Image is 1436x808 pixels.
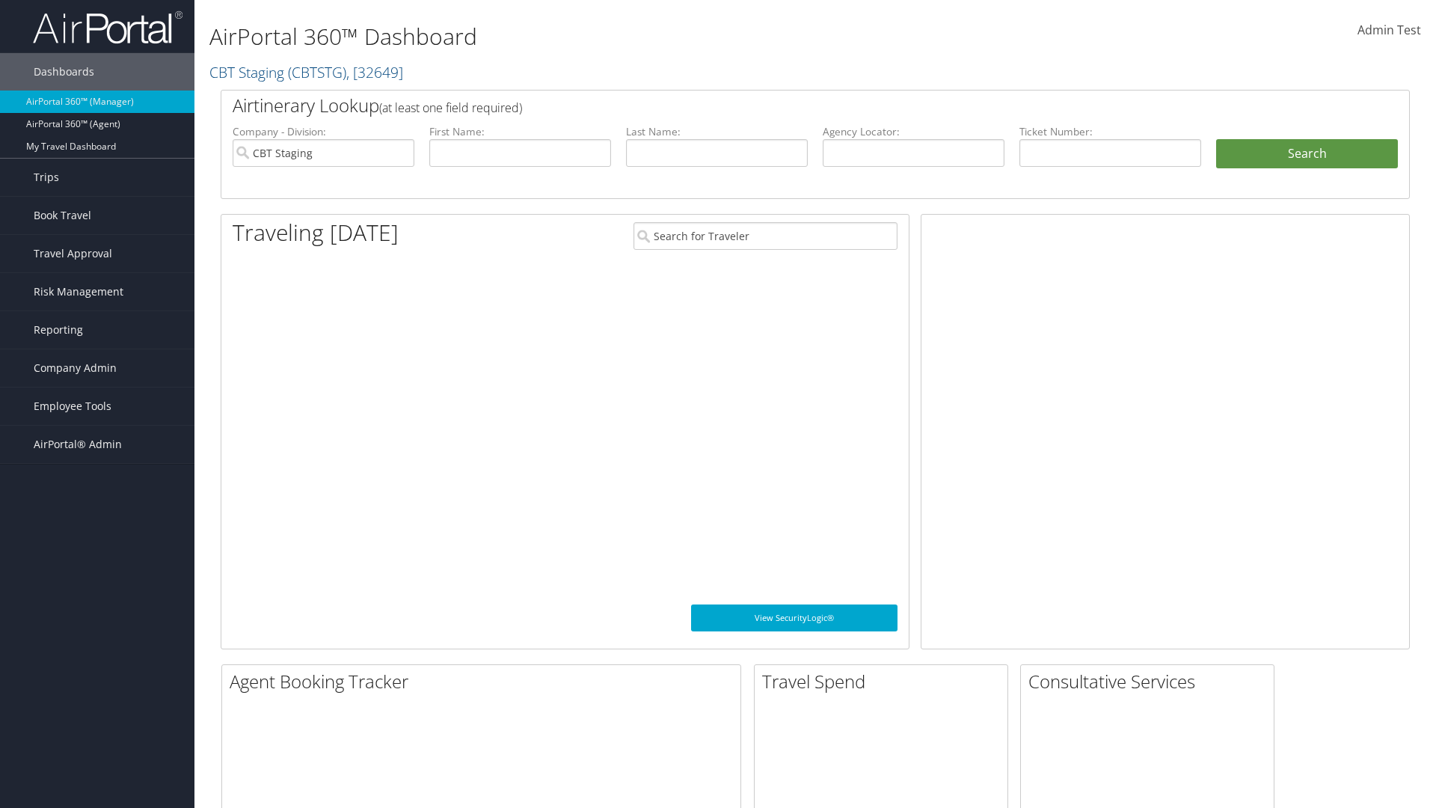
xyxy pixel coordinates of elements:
span: ( CBTSTG ) [288,62,346,82]
span: Admin Test [1357,22,1421,38]
span: Book Travel [34,197,91,234]
label: Company - Division: [233,124,414,139]
span: (at least one field required) [379,100,522,116]
span: , [ 32649 ] [346,62,403,82]
span: Dashboards [34,53,94,91]
span: Trips [34,159,59,196]
h2: Travel Spend [762,669,1007,694]
span: AirPortal® Admin [34,426,122,463]
h2: Airtinerary Lookup [233,93,1299,118]
h2: Agent Booking Tracker [230,669,740,694]
label: First Name: [429,124,611,139]
span: Employee Tools [34,388,111,425]
img: airportal-logo.png [33,10,182,45]
span: Reporting [34,311,83,349]
a: View SecurityLogic® [691,605,897,631]
span: Travel Approval [34,235,112,272]
h1: Traveling [DATE] [233,217,399,248]
a: Admin Test [1357,7,1421,54]
label: Agency Locator: [823,124,1004,139]
h1: AirPortal 360™ Dashboard [209,21,1017,52]
span: Company Admin [34,349,117,387]
a: CBT Staging [209,62,403,82]
input: Search for Traveler [633,222,897,250]
label: Ticket Number: [1019,124,1201,139]
button: Search [1216,139,1398,169]
label: Last Name: [626,124,808,139]
span: Risk Management [34,273,123,310]
h2: Consultative Services [1028,669,1274,694]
